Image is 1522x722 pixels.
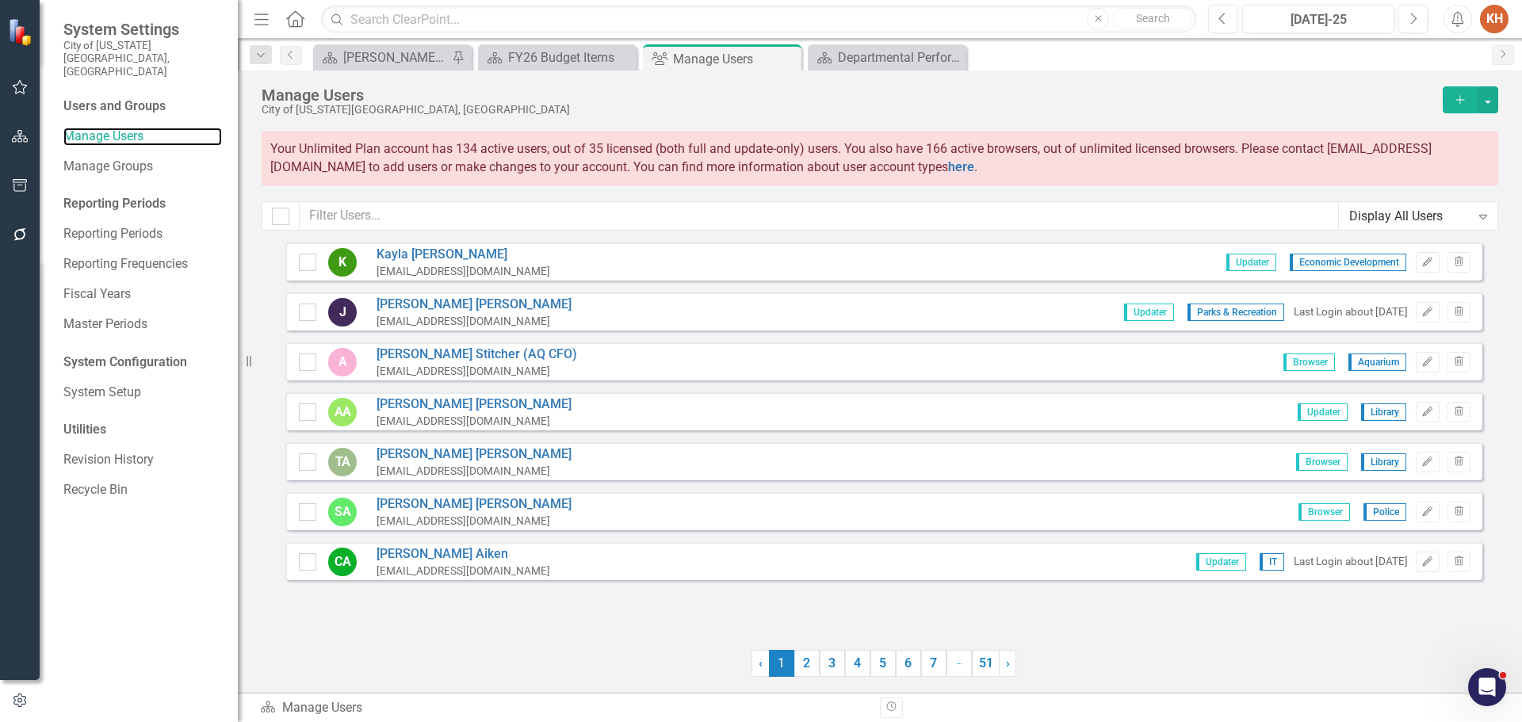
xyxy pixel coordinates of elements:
[1260,553,1284,571] span: IT
[328,348,357,376] div: A
[262,104,1435,116] div: City of [US_STATE][GEOGRAPHIC_DATA], [GEOGRAPHIC_DATA]
[1187,304,1284,321] span: Parks & Recreation
[812,48,962,67] a: Departmental Performance Plans - 3 Columns
[1298,503,1350,521] span: Browser
[948,159,974,174] a: here
[328,548,357,576] div: CA
[63,195,222,213] div: Reporting Periods
[321,6,1196,33] input: Search ClearPoint...
[1349,207,1470,225] div: Display All Users
[63,451,222,469] a: Revision History
[63,255,222,273] a: Reporting Frequencies
[1480,5,1509,33] button: KH
[377,495,572,514] a: [PERSON_NAME] [PERSON_NAME]
[377,464,572,479] div: [EMAIL_ADDRESS][DOMAIN_NAME]
[63,158,222,176] a: Manage Groups
[794,650,820,677] a: 2
[1290,254,1406,271] span: Economic Development
[1294,304,1408,319] div: Last Login about [DATE]
[63,39,222,78] small: City of [US_STATE][GEOGRAPHIC_DATA], [GEOGRAPHIC_DATA]
[63,353,222,372] div: System Configuration
[377,364,577,379] div: [EMAIL_ADDRESS][DOMAIN_NAME]
[377,563,550,579] div: [EMAIL_ADDRESS][DOMAIN_NAME]
[377,445,572,464] a: [PERSON_NAME] [PERSON_NAME]
[1226,254,1276,271] span: Updater
[328,398,357,426] div: AA
[377,395,572,414] a: [PERSON_NAME] [PERSON_NAME]
[63,384,222,402] a: System Setup
[63,481,222,499] a: Recycle Bin
[63,315,222,334] a: Master Periods
[1361,453,1406,471] span: Library
[673,49,797,69] div: Manage Users
[759,655,763,670] span: ‹
[1006,655,1010,670] span: ›
[328,498,357,526] div: SA
[328,448,357,476] div: TA
[1348,353,1406,371] span: Aquarium
[1298,403,1348,421] span: Updater
[377,514,572,529] div: [EMAIL_ADDRESS][DOMAIN_NAME]
[1468,668,1506,706] iframe: Intercom live chat
[1196,553,1246,571] span: Updater
[769,650,794,677] span: 1
[1296,453,1348,471] span: Browser
[1124,304,1174,321] span: Updater
[299,201,1339,231] input: Filter Users...
[377,314,572,329] div: [EMAIL_ADDRESS][DOMAIN_NAME]
[343,48,448,67] div: [PERSON_NAME]'s Home
[820,650,845,677] a: 3
[8,18,36,46] img: ClearPoint Strategy
[377,296,572,314] a: [PERSON_NAME] [PERSON_NAME]
[896,650,921,677] a: 6
[270,141,1432,174] span: Your Unlimited Plan account has 134 active users, out of 35 licensed (both full and update-only) ...
[1242,5,1394,33] button: [DATE]-25
[377,246,550,264] a: Kayla [PERSON_NAME]
[845,650,870,677] a: 4
[508,48,633,67] div: FY26 Budget Items
[921,650,946,677] a: 7
[1361,403,1406,421] span: Library
[1136,12,1170,25] span: Search
[63,128,222,146] a: Manage Users
[1363,503,1406,521] span: Police
[377,264,550,279] div: [EMAIL_ADDRESS][DOMAIN_NAME]
[63,285,222,304] a: Fiscal Years
[260,699,868,717] div: Manage Users
[63,225,222,243] a: Reporting Periods
[1294,554,1408,569] div: Last Login about [DATE]
[870,650,896,677] a: 5
[1248,10,1389,29] div: [DATE]-25
[317,48,448,67] a: [PERSON_NAME]'s Home
[328,248,357,277] div: K
[1283,353,1335,371] span: Browser
[1113,8,1192,30] button: Search
[377,414,572,429] div: [EMAIL_ADDRESS][DOMAIN_NAME]
[328,298,357,327] div: J
[63,421,222,439] div: Utilities
[972,650,1000,677] a: 51
[838,48,962,67] div: Departmental Performance Plans - 3 Columns
[377,545,550,563] a: [PERSON_NAME] Aiken
[63,97,222,116] div: Users and Groups
[262,86,1435,104] div: Manage Users
[377,346,577,364] a: [PERSON_NAME] Stitcher (AQ CFO)
[63,20,222,39] span: System Settings
[482,48,633,67] a: FY26 Budget Items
